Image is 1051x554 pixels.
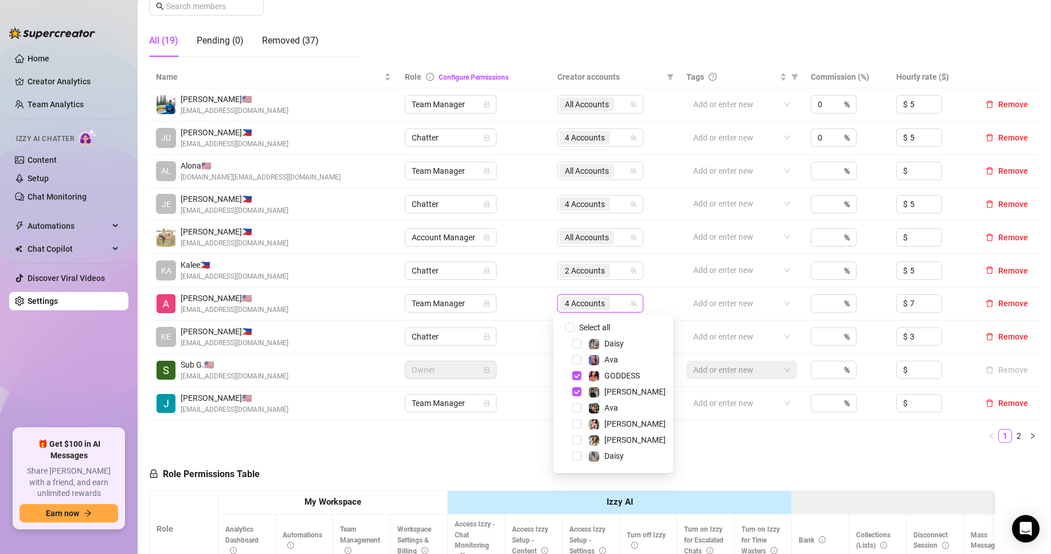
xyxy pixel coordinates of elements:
[483,300,490,307] span: lock
[799,536,826,544] span: Bank
[998,233,1028,242] span: Remove
[1029,432,1036,439] span: right
[630,201,637,208] span: team
[986,100,994,108] span: delete
[149,66,398,88] th: Name
[28,72,119,91] a: Creator Analytics
[412,196,490,213] span: Chatter
[560,264,610,278] span: 2 Accounts
[889,66,974,88] th: Hourly rate ($)
[984,429,998,443] li: Previous Page
[988,432,995,439] span: left
[181,271,288,282] span: [EMAIL_ADDRESS][DOMAIN_NAME]
[181,305,288,315] span: [EMAIL_ADDRESS][DOMAIN_NAME]
[9,28,95,39] img: logo-BBDzfeDw.svg
[483,234,490,241] span: lock
[942,542,949,549] span: info-circle
[483,400,490,407] span: lock
[149,467,260,481] h5: Role Permissions Table
[161,131,171,144] span: JU
[161,165,171,177] span: AL
[604,339,624,348] span: Daisy
[565,98,609,111] span: All Accounts
[998,100,1028,109] span: Remove
[483,366,490,373] span: lock
[405,72,421,81] span: Role
[283,531,322,550] span: Automations
[421,547,428,554] span: info-circle
[589,387,599,397] img: Anna
[157,361,175,380] img: Sub Genius
[157,95,175,114] img: Emad Ataei
[998,200,1028,209] span: Remove
[981,264,1033,278] button: Remove
[181,172,341,183] span: [DOMAIN_NAME][EMAIL_ADDRESS][DOMAIN_NAME]
[986,200,994,208] span: delete
[483,333,490,340] span: lock
[28,296,58,306] a: Settings
[262,34,319,48] div: Removed (37)
[998,166,1028,175] span: Remove
[981,363,1033,377] button: Remove
[565,231,609,244] span: All Accounts
[565,198,605,210] span: 4 Accounts
[589,451,599,462] img: Daisy
[971,531,1010,550] span: Mass Message
[572,435,581,444] span: Select tree node
[541,547,548,554] span: info-circle
[28,217,109,235] span: Automations
[412,361,490,379] span: Owner
[981,97,1033,111] button: Remove
[161,264,171,277] span: KA
[819,536,826,543] span: info-circle
[79,129,96,146] img: AI Chatter
[560,231,614,244] span: All Accounts
[998,429,1012,443] li: 1
[998,332,1028,341] span: Remove
[981,296,1033,310] button: Remove
[789,68,800,85] span: filter
[856,531,890,550] span: Collections (Lists)
[181,292,288,305] span: [PERSON_NAME] 🇺🇸
[181,392,288,404] span: [PERSON_NAME] 🇺🇸
[572,403,581,412] span: Select tree node
[483,134,490,141] span: lock
[981,197,1033,211] button: Remove
[560,97,614,111] span: All Accounts
[412,96,490,113] span: Team Manager
[589,435,599,446] img: Paige
[287,542,294,549] span: info-circle
[1026,429,1040,443] li: Next Page
[998,399,1028,408] span: Remove
[998,133,1028,142] span: Remove
[667,73,674,80] span: filter
[412,328,490,345] span: Chatter
[565,264,605,277] span: 2 Accounts
[161,330,171,343] span: KE
[998,266,1028,275] span: Remove
[304,497,361,507] strong: My Workspace
[706,547,713,554] span: info-circle
[575,321,615,334] span: Select all
[709,73,717,81] span: question-circle
[686,71,704,83] span: Tags
[880,542,887,549] span: info-circle
[181,126,288,139] span: [PERSON_NAME] 🇵🇭
[986,167,994,175] span: delete
[156,71,382,83] span: Name
[181,159,341,172] span: Alona 🇺🇸
[181,193,288,205] span: [PERSON_NAME] 🇵🇭
[181,259,288,271] span: Kalee 🇵🇭
[149,469,158,478] span: lock
[28,192,87,201] a: Chat Monitoring
[560,131,610,145] span: 4 Accounts
[572,387,581,396] span: Select tree node
[149,34,178,48] div: All (19)
[771,547,777,554] span: info-circle
[181,325,288,338] span: [PERSON_NAME] 🇵🇭
[560,296,610,310] span: 4 Accounts
[998,299,1028,308] span: Remove
[604,403,618,412] span: Ava
[426,73,434,81] span: info-circle
[412,295,490,312] span: Team Manager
